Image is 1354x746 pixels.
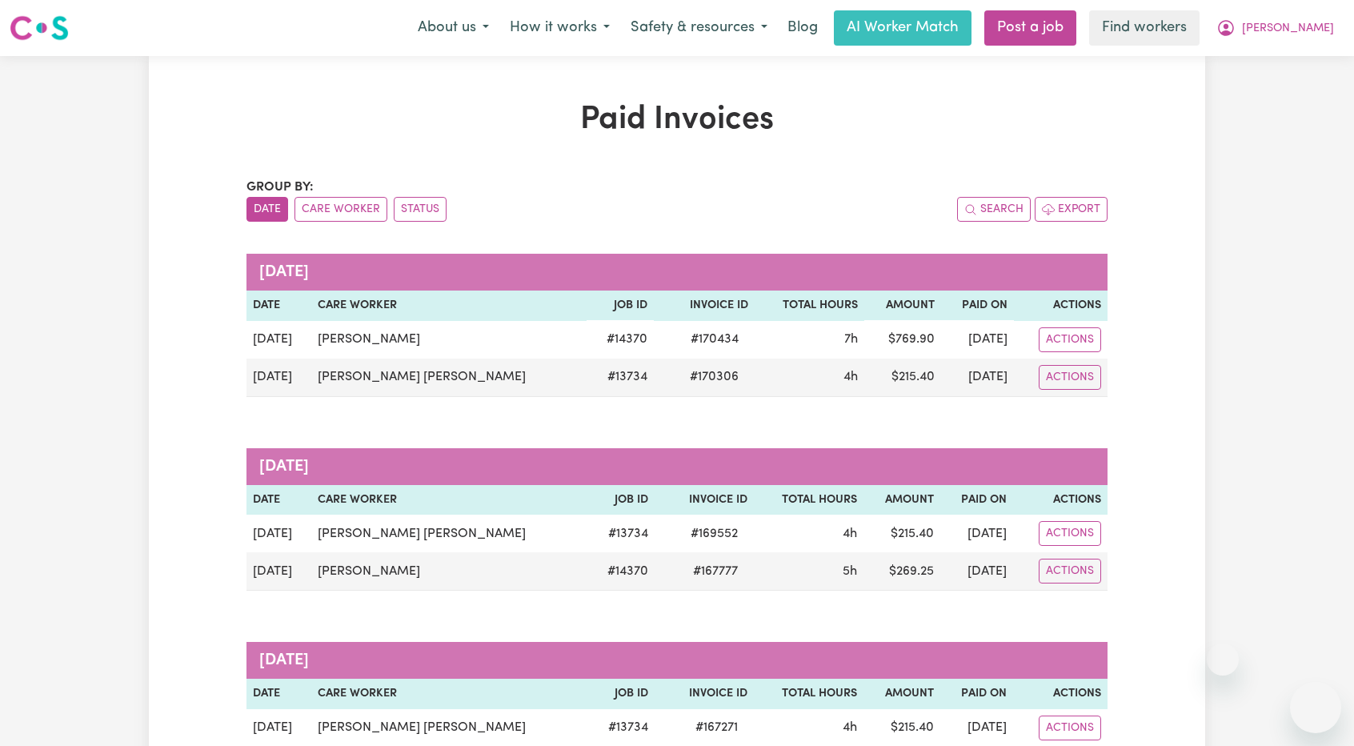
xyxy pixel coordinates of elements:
th: Invoice ID [654,291,755,321]
h1: Paid Invoices [246,101,1108,139]
th: Total Hours [755,291,864,321]
th: Paid On [941,291,1014,321]
caption: [DATE] [246,448,1108,485]
td: [DATE] [246,552,311,591]
button: Actions [1039,716,1101,740]
td: [PERSON_NAME] [311,552,587,591]
th: Amount [863,485,940,515]
td: $ 769.90 [864,321,941,359]
button: How it works [499,11,620,45]
td: [DATE] [940,552,1013,591]
th: Paid On [940,485,1013,515]
th: Invoice ID [655,485,754,515]
th: Date [246,291,311,321]
th: Invoice ID [655,679,754,709]
button: My Account [1206,11,1344,45]
span: # 169552 [681,524,747,543]
button: Actions [1039,559,1101,584]
th: Care Worker [311,679,587,709]
span: 4 hours [843,721,857,734]
th: Total Hours [754,485,863,515]
td: $ 215.40 [863,515,940,552]
th: Job ID [587,679,655,709]
th: Amount [863,679,940,709]
span: [PERSON_NAME] [1242,20,1334,38]
button: Actions [1039,521,1101,546]
caption: [DATE] [246,254,1108,291]
span: 7 hours [844,333,858,346]
span: # 170434 [681,330,748,349]
caption: [DATE] [246,642,1108,679]
span: Group by: [246,181,314,194]
button: Safety & resources [620,11,778,45]
button: Actions [1039,327,1101,352]
button: Actions [1039,365,1101,390]
iframe: Close message [1207,644,1239,676]
button: sort invoices by paid status [394,197,447,222]
td: $ 269.25 [863,552,940,591]
img: Careseekers logo [10,14,69,42]
td: [PERSON_NAME] [PERSON_NAME] [311,515,587,552]
th: Total Hours [754,679,863,709]
button: Search [957,197,1031,222]
a: Blog [778,10,827,46]
iframe: Button to launch messaging window [1290,682,1341,733]
span: 4 hours [843,527,857,540]
th: Care Worker [311,485,587,515]
a: Find workers [1089,10,1200,46]
button: sort invoices by date [246,197,288,222]
th: Date [246,679,311,709]
th: Care Worker [311,291,587,321]
td: [DATE] [941,359,1014,397]
button: sort invoices by care worker [294,197,387,222]
th: Actions [1013,679,1108,709]
td: $ 215.40 [864,359,941,397]
td: # 14370 [587,552,655,591]
td: [DATE] [246,359,311,397]
th: Job ID [587,291,654,321]
td: # 14370 [587,321,654,359]
td: # 13734 [587,515,655,552]
span: # 167777 [683,562,747,581]
span: # 170306 [680,367,748,387]
td: # 13734 [587,359,654,397]
th: Amount [864,291,941,321]
th: Actions [1014,291,1108,321]
td: [DATE] [246,321,311,359]
span: 5 hours [843,565,857,578]
span: 4 hours [843,371,858,383]
td: [PERSON_NAME] [311,321,587,359]
span: # 167271 [686,718,747,737]
button: About us [407,11,499,45]
a: AI Worker Match [834,10,971,46]
a: Careseekers logo [10,10,69,46]
button: Export [1035,197,1108,222]
td: [DATE] [246,515,311,552]
th: Date [246,485,311,515]
th: Job ID [587,485,655,515]
td: [PERSON_NAME] [PERSON_NAME] [311,359,587,397]
th: Paid On [940,679,1013,709]
td: [DATE] [940,515,1013,552]
th: Actions [1013,485,1108,515]
a: Post a job [984,10,1076,46]
td: [DATE] [941,321,1014,359]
